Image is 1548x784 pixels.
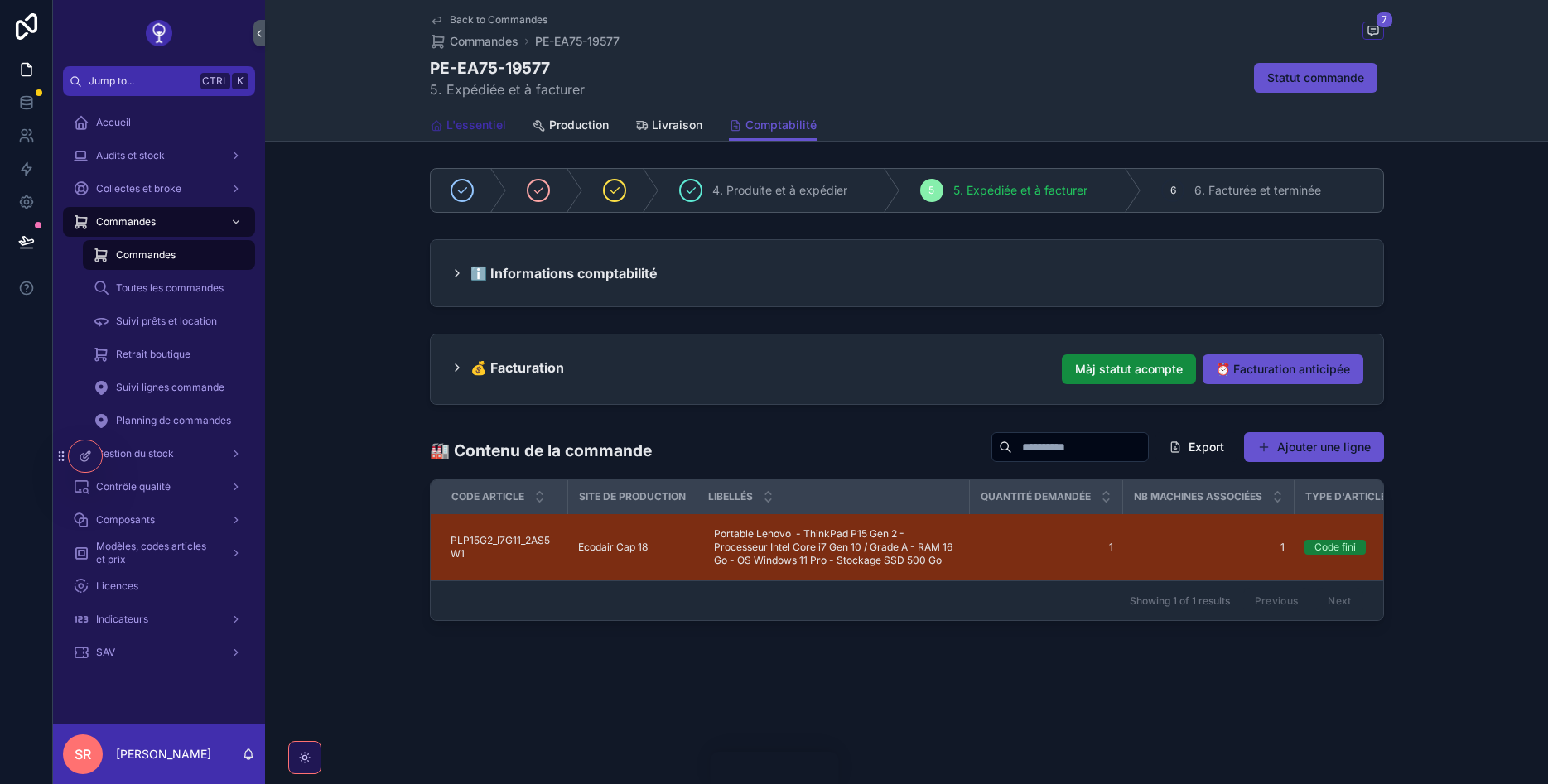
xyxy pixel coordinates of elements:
[63,604,255,634] a: Indicateurs
[980,541,1113,554] a: 1
[1133,541,1285,554] a: 1
[83,306,255,336] a: Suivi prêts et location
[63,637,255,667] a: SAV
[83,240,255,270] a: Commandes
[533,110,609,143] a: Production
[1314,540,1356,555] div: Code fini
[96,613,148,626] span: Indicateurs
[63,141,255,171] a: Audits et stock
[446,117,506,133] span: L'essentiel
[96,182,181,195] span: Collectes et broke
[96,513,155,527] span: Composants
[96,646,115,659] span: SAV
[430,439,652,462] h1: 🏭 Contenu de la commande
[116,414,231,427] span: Planning de commandes
[470,354,564,381] h2: 💰 Facturation
[729,110,817,142] a: Comptabilité
[1194,182,1321,199] span: 6. Facturée et terminée
[430,33,518,50] a: Commandes
[953,182,1087,199] span: 5. Expédiée et à facturer
[63,571,255,601] a: Licences
[63,538,255,568] a: Modèles, codes articles et prix
[745,117,817,133] span: Comptabilité
[96,149,165,162] span: Audits et stock
[451,490,524,503] span: Code article
[83,273,255,303] a: Toutes les commandes
[96,540,217,566] span: Modèles, codes articles et prix
[63,66,255,96] button: Jump to...CtrlK
[96,580,138,593] span: Licences
[75,744,91,764] span: SR
[83,406,255,435] a: Planning de commandes
[63,439,255,469] a: Gestion du stock
[1075,361,1183,378] span: Màj statut acompte
[116,281,224,295] span: Toutes les commandes
[96,215,156,228] span: Commandes
[1134,490,1262,503] span: Nb machines associées
[928,184,934,197] span: 5
[1216,361,1350,378] span: ⏰ Facturation anticipée
[652,117,702,133] span: Livraison
[1304,540,1409,555] a: Code fini
[63,174,255,204] a: Collectes et broke
[200,73,230,89] span: Ctrl
[234,75,247,88] span: K
[1376,12,1393,28] span: 7
[83,373,255,402] a: Suivi lignes commande
[430,79,585,99] span: 5. Expédiée et à facturer
[53,96,265,689] div: scrollable content
[535,33,620,50] a: PE-EA75-19577
[712,182,847,199] span: 4. Produite et à expédier
[63,472,255,502] a: Contrôle qualité
[549,117,609,133] span: Production
[1130,594,1230,608] span: Showing 1 of 1 results
[96,447,174,460] span: Gestion du stock
[1062,354,1196,384] button: Màj statut acompte
[578,541,687,554] a: Ecodair Cap 18
[63,108,255,137] a: Accueil
[1254,63,1377,93] button: Statut commande
[470,260,658,286] h2: ℹ️ Informations comptabilité
[63,207,255,237] a: Commandes
[430,13,547,26] a: Back to Commandes
[450,33,518,50] span: Commandes
[635,110,702,143] a: Livraison
[63,505,255,535] a: Composants
[1155,432,1237,462] button: Export
[116,746,211,762] p: [PERSON_NAME]
[451,534,558,560] a: PLP15G2_I7G11_2AS5W1
[116,381,224,394] span: Suivi lignes commande
[83,339,255,369] a: Retrait boutique
[708,490,753,503] span: Libellés
[579,490,686,503] span: Site de production
[1267,70,1364,86] span: Statut commande
[981,490,1091,503] span: Quantité demandée
[96,116,131,129] span: Accueil
[430,56,585,79] h1: PE-EA75-19577
[116,348,190,361] span: Retrait boutique
[1203,354,1363,384] button: ⏰ Facturation anticipée
[116,315,217,328] span: Suivi prêts et location
[96,480,171,493] span: Contrôle qualité
[116,248,176,262] span: Commandes
[450,13,547,26] span: Back to Commandes
[1362,22,1384,42] button: 7
[1170,184,1176,197] span: 6
[1305,490,1386,503] span: Type d'article
[714,527,953,567] span: Portable Lenovo - ThinkPad P15 Gen 2 - Processeur Intel Core i7 Gen 10 / Grade A - RAM 16 Go - OS...
[707,521,960,574] a: Portable Lenovo - ThinkPad P15 Gen 2 - Processeur Intel Core i7 Gen 10 / Grade A - RAM 16 Go - OS...
[89,75,194,88] span: Jump to...
[1244,432,1384,462] button: Ajouter une ligne
[578,541,648,554] span: Ecodair Cap 18
[146,20,172,46] img: App logo
[430,110,506,143] a: L'essentiel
